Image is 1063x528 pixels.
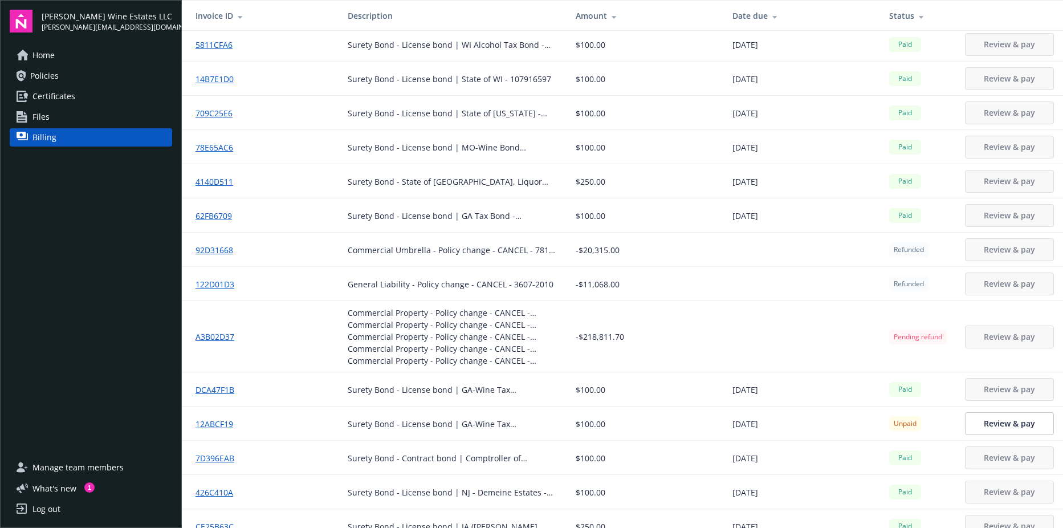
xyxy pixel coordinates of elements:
[348,244,557,256] div: Commercial Umbrella - Policy change - CANCEL - 7819-4598
[965,204,1054,227] button: Review & pay
[894,108,917,118] span: Paid
[348,307,557,319] div: Commercial Property - Policy change - CANCEL - US00111752PR24A
[894,279,924,289] span: Refunded
[732,10,871,22] div: Date due
[42,10,172,22] span: [PERSON_NAME] Wine Estates LLC
[894,332,942,342] span: Pending refund
[32,128,56,147] span: Billing
[32,458,124,477] span: Manage team members
[965,481,1054,503] button: Review & pay
[894,39,917,50] span: Paid
[984,107,1035,118] span: Review & pay
[984,486,1035,497] span: Review & pay
[894,419,917,429] span: Unpaid
[576,486,605,498] span: $100.00
[196,141,242,153] a: 78E65AC6
[10,482,95,494] button: What's new1
[965,326,1054,348] button: Review & pay
[348,384,557,396] div: Surety Bond - License bond | GA-Wine Tax Bond(Demeine Estat - 107431444
[10,67,172,85] a: Policies
[984,39,1035,50] span: Review & pay
[10,458,172,477] a: Manage team members
[10,108,172,126] a: Files
[576,278,620,290] span: -$11,068.00
[576,244,620,256] span: -$20,315.00
[894,176,917,186] span: Paid
[894,487,917,497] span: Paid
[196,452,243,464] a: 7D396EAB
[732,384,758,396] span: [DATE]
[196,10,329,22] div: Invoice ID
[196,331,243,343] a: A3B02D37
[965,238,1054,261] button: Review & pay
[196,73,243,85] a: 14B7E1D0
[348,73,551,85] div: Surety Bond - License bond | State of WI - 107916597
[576,331,624,343] span: -$218,811.70
[965,33,1054,56] button: Review & pay
[732,141,758,153] span: [DATE]
[348,10,557,22] div: Description
[732,452,758,464] span: [DATE]
[732,73,758,85] span: [DATE]
[42,22,172,33] span: [PERSON_NAME][EMAIL_ADDRESS][DOMAIN_NAME]
[576,418,605,430] span: $100.00
[348,141,557,153] div: Surety Bond - License bond | MO-Wine Bond (Demeine Estates) - 107431443
[10,10,32,33] img: navigator-logo.svg
[348,319,557,331] div: Commercial Property - Policy change - CANCEL - 01003044060
[196,384,243,396] a: DCA47F1B
[984,278,1035,289] span: Review & pay
[196,486,242,498] a: 426C410A
[10,87,172,105] a: Certificates
[196,418,242,430] a: 12ABCF19
[965,378,1054,401] button: Review & pay
[196,278,243,290] a: 122D01D3
[965,412,1054,435] a: Review & pay
[984,176,1035,186] span: Review & pay
[32,500,60,518] div: Log out
[576,107,605,119] span: $100.00
[348,210,557,222] div: Surety Bond - License bond | GA Tax Bond - 107601150
[889,10,947,22] div: Status
[348,355,557,367] div: Commercial Property - Policy change - CANCEL - 02671056003
[894,453,917,463] span: Paid
[84,482,95,493] div: 1
[984,384,1035,395] span: Review & pay
[965,136,1054,159] button: Review & pay
[732,486,758,498] span: [DATE]
[10,128,172,147] a: Billing
[348,418,557,430] div: Surety Bond - License bond | GA-Wine Tax Bond(Demeine Estat - 107431444
[965,67,1054,90] button: Review & pay
[576,141,605,153] span: $100.00
[894,245,924,255] span: Refunded
[984,452,1035,463] span: Review & pay
[32,482,76,494] span: What ' s new
[348,343,557,355] div: Commercial Property - Policy change - CANCEL - 7EA3PP100149203
[576,39,605,51] span: $100.00
[348,278,553,290] div: General Liability - Policy change - CANCEL - 3607-2010
[576,210,605,222] span: $100.00
[196,39,242,51] a: 5811CFA6
[576,10,714,22] div: Amount
[10,46,172,64] a: Home
[984,210,1035,221] span: Review & pay
[965,170,1054,193] button: Review & pay
[348,39,557,51] div: Surety Bond - License bond | WI Alcohol Tax Bond - 107509607
[894,74,917,84] span: Paid
[30,67,59,85] span: Policies
[732,176,758,188] span: [DATE]
[984,244,1035,255] span: Review & pay
[196,210,241,222] a: 62FB6709
[196,244,242,256] a: 92D31668
[732,418,758,430] span: [DATE]
[576,176,605,188] span: $250.00
[732,107,758,119] span: [DATE]
[732,210,758,222] span: [DATE]
[984,73,1035,84] span: Review & pay
[42,10,172,33] button: [PERSON_NAME] Wine Estates LLC[PERSON_NAME][EMAIL_ADDRESS][DOMAIN_NAME]
[196,107,242,119] a: 709C25E6
[894,142,917,152] span: Paid
[984,141,1035,152] span: Review & pay
[894,384,917,395] span: Paid
[348,331,557,343] div: Commercial Property - Policy change - CANCEL - ESP105241000
[196,176,242,188] a: 4140D511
